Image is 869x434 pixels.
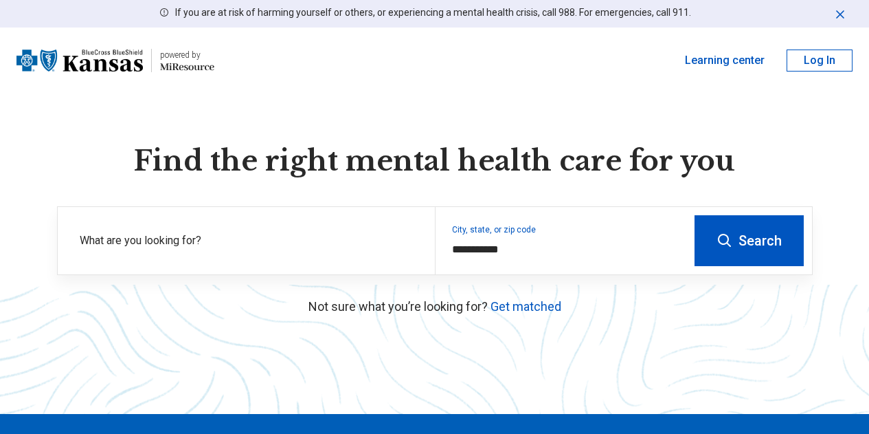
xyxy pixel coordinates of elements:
img: Blue Cross Blue Shield Kansas [16,44,143,77]
p: If you are at risk of harming yourself or others, or experiencing a mental health crisis, call 98... [175,6,691,20]
button: Dismiss [833,6,847,22]
a: Get matched [490,299,561,314]
h1: Find the right mental health care for you [57,143,813,179]
a: Learning center [685,52,765,69]
div: powered by [160,49,214,61]
label: What are you looking for? [80,232,418,249]
button: Search [695,215,804,266]
a: Blue Cross Blue Shield Kansaspowered by [16,44,214,77]
button: Log In [787,50,853,72]
p: Not sure what you’re looking for? [57,297,813,316]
